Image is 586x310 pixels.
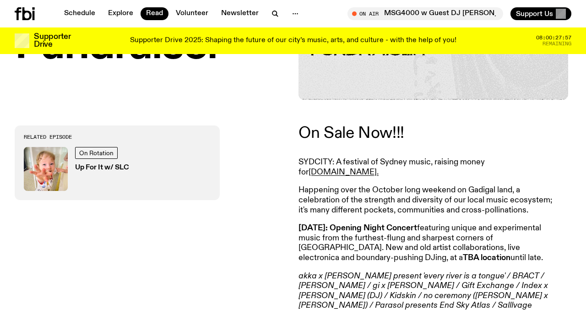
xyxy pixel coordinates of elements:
[141,7,168,20] a: Read
[298,158,562,177] p: SYDCITY: A festival of Sydney music, raising money for
[59,7,101,20] a: Schedule
[298,224,417,232] strong: [DATE]: Opening Night Concert
[170,7,214,20] a: Volunteer
[130,37,456,45] p: Supporter Drive 2025: Shaping the future of our city’s music, arts, and culture - with the help o...
[463,254,510,262] strong: TBA location
[24,147,68,191] img: baby slc
[298,185,562,215] p: Happening over the October long weekend on Gadigal land, a celebration of the strength and divers...
[103,7,139,20] a: Explore
[34,33,71,49] h3: Supporter Drive
[516,10,553,18] span: Support Us
[216,7,264,20] a: Newsletter
[298,223,562,263] p: featuring unique and experimental music from the furthest-flung and sharpest corners of [GEOGRAPH...
[543,41,571,46] span: Remaining
[298,272,548,310] em: akka x [PERSON_NAME] present 'every river is a tongue' / BRACT / [PERSON_NAME] / gi x [PERSON_NAM...
[510,7,571,20] button: Support Us
[309,168,379,176] a: [DOMAIN_NAME].
[24,147,211,191] a: baby slcOn RotationUp For It w/ SLC
[347,7,503,20] button: On AirMSG4000 w Guest DJ [PERSON_NAME]
[24,135,211,140] h3: Related Episode
[536,35,571,40] span: 08:00:27:57
[75,164,129,171] h3: Up For It w/ SLC
[298,125,404,141] a: On Sale Now!!!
